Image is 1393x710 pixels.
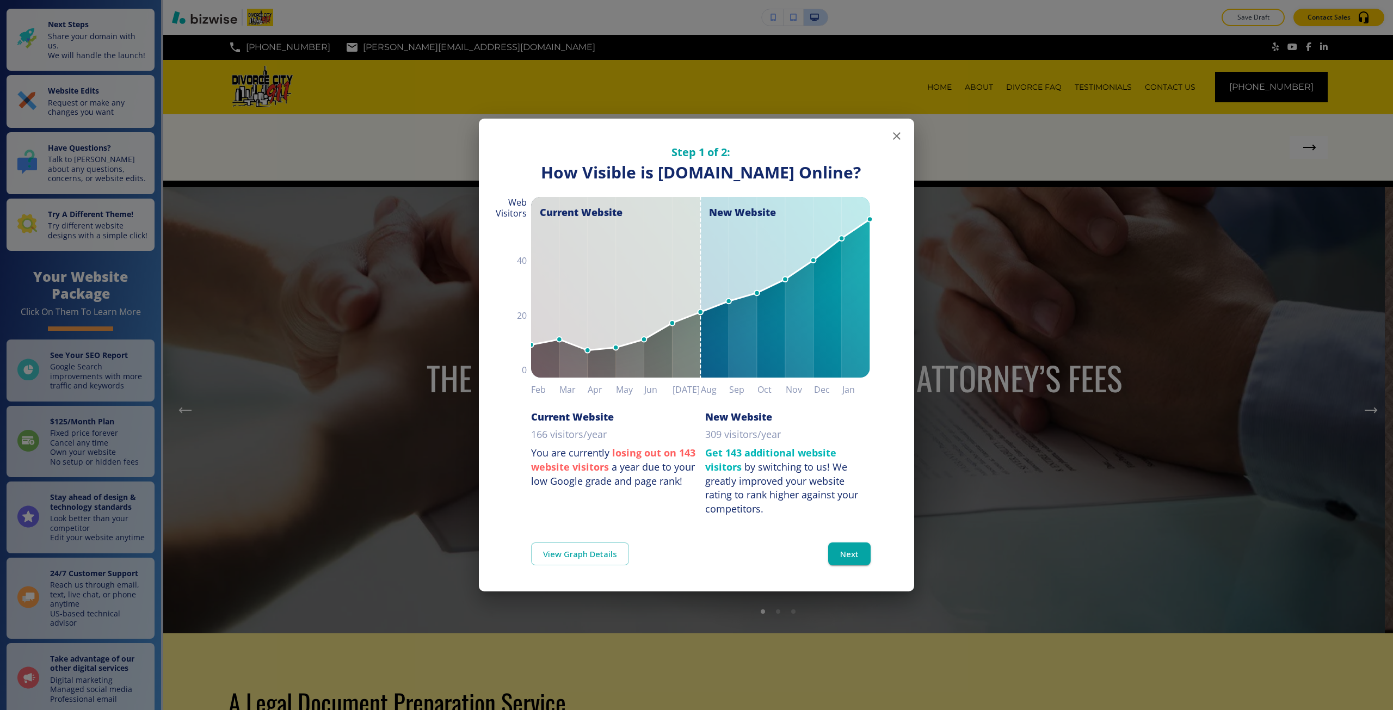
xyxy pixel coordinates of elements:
[842,382,871,397] h6: Jan
[588,382,616,397] h6: Apr
[531,542,629,565] a: View Graph Details
[531,428,607,442] p: 166 visitors/year
[701,382,729,397] h6: Aug
[705,446,871,516] p: by switching to us!
[814,382,842,397] h6: Dec
[531,382,559,397] h6: Feb
[559,382,588,397] h6: Mar
[705,410,772,423] h6: New Website
[644,382,673,397] h6: Jun
[705,460,858,515] div: We greatly improved your website rating to rank higher against your competitors.
[531,446,696,488] p: You are currently a year due to your low Google grade and page rank!
[705,446,836,473] strong: Get 143 additional website visitors
[673,382,701,397] h6: [DATE]
[705,428,781,442] p: 309 visitors/year
[757,382,786,397] h6: Oct
[616,382,644,397] h6: May
[828,542,871,565] button: Next
[531,410,614,423] h6: Current Website
[729,382,757,397] h6: Sep
[786,382,814,397] h6: Nov
[531,446,695,473] strong: losing out on 143 website visitors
